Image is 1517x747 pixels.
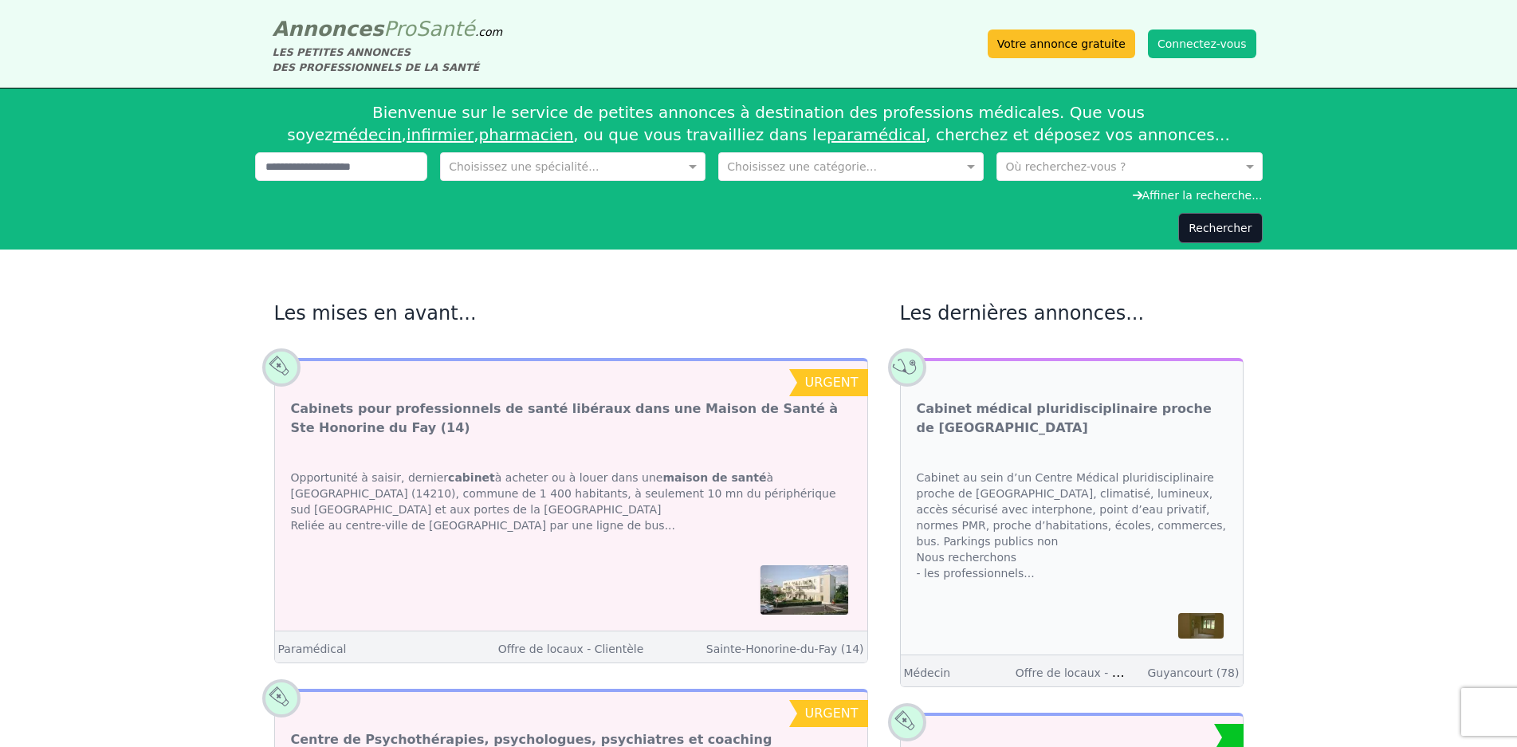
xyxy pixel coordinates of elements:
[804,375,858,390] span: urgent
[273,45,503,75] div: LES PETITES ANNONCES DES PROFESSIONNELS DE LA SANTÉ
[1148,29,1256,58] button: Connectez-vous
[988,29,1135,58] a: Votre annonce gratuite
[416,17,475,41] span: Santé
[706,643,864,655] a: Sainte-Honorine-du-Fay (14)
[827,125,926,144] a: paramédical
[275,454,867,549] div: Opportunité à saisir, dernier à acheter ou à louer dans une à [GEOGRAPHIC_DATA] (14210), commune ...
[255,187,1263,203] div: Affiner la recherche...
[273,17,384,41] span: Annonces
[383,17,416,41] span: Pro
[1016,665,1161,680] a: Offre de locaux - Clientèle
[291,399,851,438] a: Cabinets pour professionnels de santé libéraux dans une Maison de Santé à Ste Honorine du Fay (14)
[1178,213,1262,243] button: Rechercher
[1178,613,1224,639] img: Cabinet médical pluridisciplinaire proche de Versailles
[255,95,1263,152] div: Bienvenue sur le service de petites annonces à destination des professions médicales. Que vous so...
[479,125,574,144] a: pharmacien
[917,399,1227,438] a: Cabinet médical pluridisciplinaire proche de [GEOGRAPHIC_DATA]
[475,26,502,38] span: .com
[804,706,858,721] span: urgent
[274,301,868,326] h2: Les mises en avant...
[278,643,347,655] a: Paramédical
[662,471,766,484] strong: maison de santé
[760,565,847,615] img: Cabinets pour professionnels de santé libéraux dans une Maison de Santé à Ste Honorine du Fay (14)
[498,643,644,655] a: Offre de locaux - Clientèle
[407,125,474,144] a: infirmier
[273,17,503,41] a: AnnoncesProSanté.com
[448,471,495,484] strong: cabinet
[1147,666,1239,679] a: Guyancourt (78)
[900,301,1244,326] h2: Les dernières annonces...
[904,666,951,679] a: Médecin
[901,454,1243,597] div: Cabinet au sein d’un Centre Médical pluridisciplinaire proche de [GEOGRAPHIC_DATA], climatisé, lu...
[333,125,402,144] a: médecin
